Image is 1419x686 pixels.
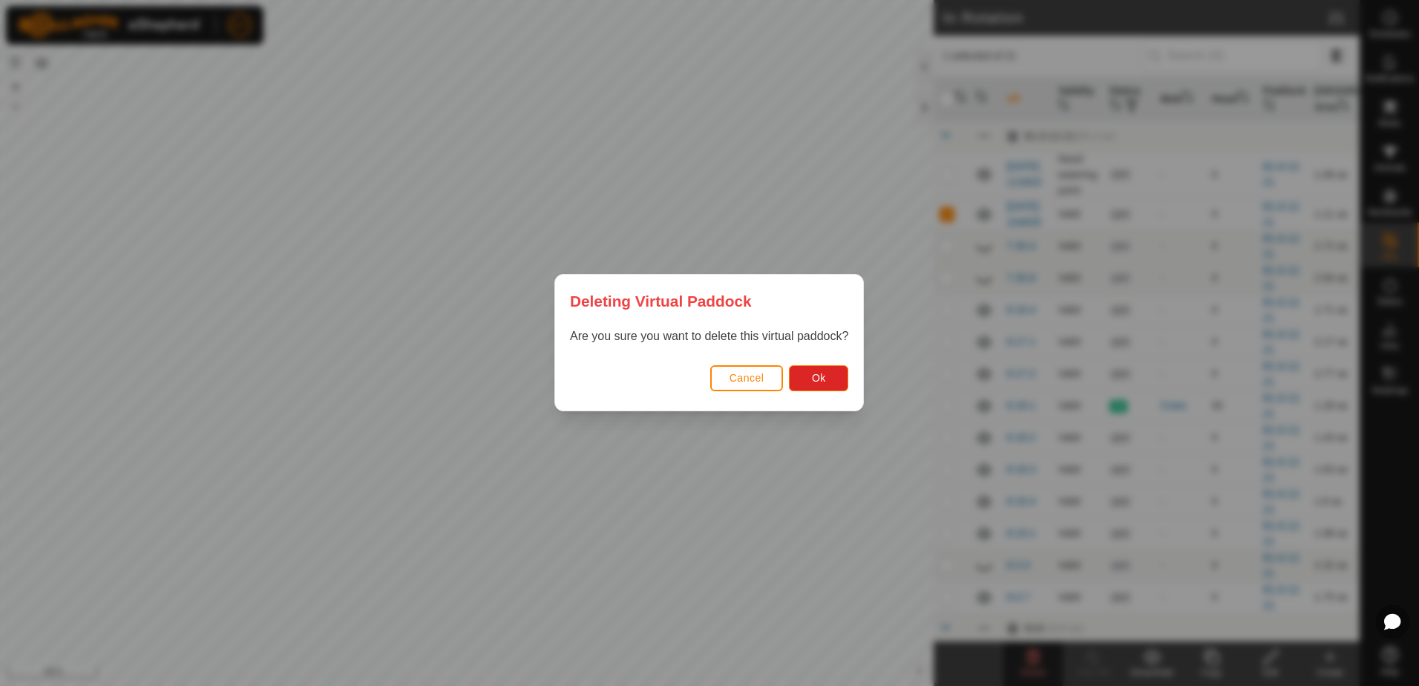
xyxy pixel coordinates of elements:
[730,373,764,385] span: Cancel
[710,365,784,391] button: Cancel
[790,365,849,391] button: Ok
[570,290,752,313] span: Deleting Virtual Paddock
[570,328,848,346] p: Are you sure you want to delete this virtual paddock?
[812,373,826,385] span: Ok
